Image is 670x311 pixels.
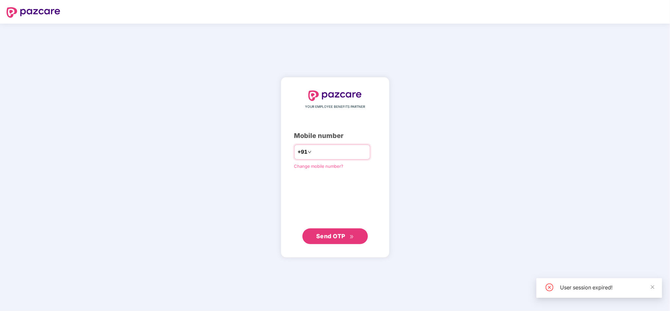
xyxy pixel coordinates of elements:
[308,150,312,154] span: down
[294,131,376,141] div: Mobile number
[308,90,362,101] img: logo
[316,233,345,240] span: Send OTP
[302,228,368,244] button: Send OTPdouble-right
[298,148,308,156] span: +91
[560,283,654,291] div: User session expired!
[7,7,60,18] img: logo
[305,104,365,109] span: YOUR EMPLOYEE BENEFITS PARTNER
[350,235,354,239] span: double-right
[650,285,655,289] span: close
[546,283,553,291] span: close-circle
[294,164,344,169] a: Change mobile number?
